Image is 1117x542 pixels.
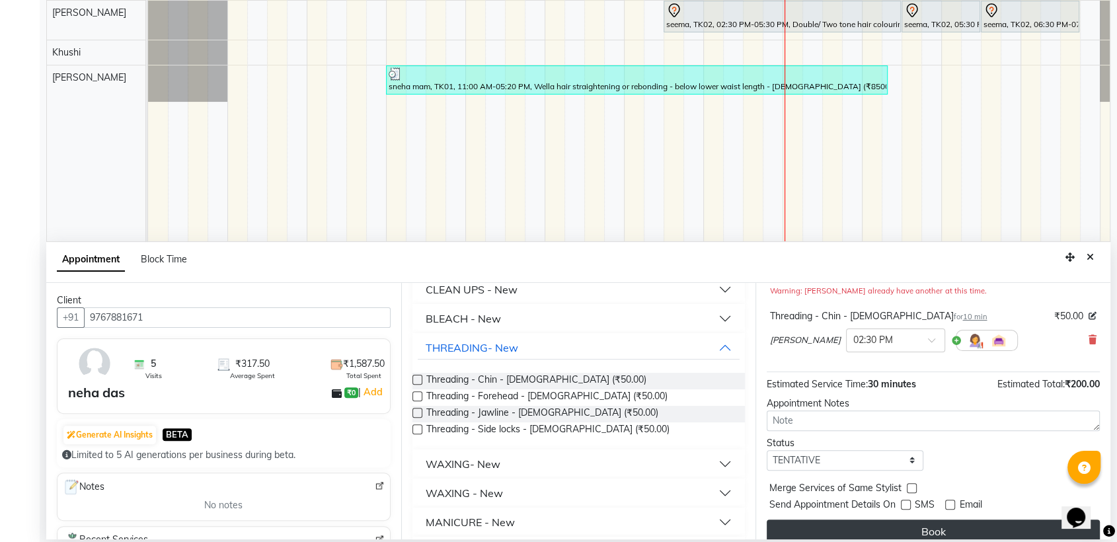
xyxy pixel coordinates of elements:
[418,481,740,505] button: WAXING - New
[770,286,986,295] small: Warning: [PERSON_NAME] already have another at this time.
[426,456,500,472] div: WAXING- New
[361,384,384,400] a: Add
[418,510,740,534] button: MANICURE - New
[767,397,1100,410] div: Appointment Notes
[770,309,987,323] div: Threading - Chin - [DEMOGRAPHIC_DATA]
[418,307,740,330] button: BLEACH - New
[868,378,916,390] span: 30 minutes
[953,312,987,321] small: for
[346,371,381,381] span: Total Spent
[959,498,982,514] span: Email
[57,307,85,328] button: +91
[903,3,979,30] div: seema, TK02, 05:30 PM-06:30 PM, Hair Cut with wella Hiar wash - [DEMOGRAPHIC_DATA]
[418,452,740,476] button: WAXING- New
[426,406,658,422] span: Threading - Jawline - [DEMOGRAPHIC_DATA] (₹50.00)
[982,3,1078,30] div: seema, TK02, 06:30 PM-07:45 PM, Facial-Raaga Professional Facial- Oily Skin - [DEMOGRAPHIC_DATA]
[1065,378,1100,390] span: ₹200.00
[57,248,125,272] span: Appointment
[151,357,156,371] span: 5
[75,344,114,383] img: avatar
[426,514,515,530] div: MANICURE - New
[426,422,670,439] span: Threading - Side locks - [DEMOGRAPHIC_DATA] (₹50.00)
[665,3,900,30] div: seema, TK02, 02:30 PM-05:30 PM, Double/ Two tone hair colouring- Global Change With Prelightening...
[145,371,162,381] span: Visits
[141,253,187,265] span: Block Time
[418,278,740,301] button: CLEAN UPS - New
[235,357,270,371] span: ₹317.50
[1089,312,1097,320] i: Edit price
[57,293,391,307] div: Client
[62,448,385,462] div: Limited to 5 AI generations per business during beta.
[769,498,896,514] span: Send Appointment Details On
[767,436,923,450] div: Status
[426,282,518,297] div: CLEAN UPS - New
[358,384,384,400] span: |
[230,371,275,381] span: Average Spent
[163,428,192,441] span: BETA
[426,340,518,356] div: THREADING- New
[426,373,646,389] span: Threading - Chin - [DEMOGRAPHIC_DATA] (₹50.00)
[767,378,868,390] span: Estimated Service Time:
[52,7,126,19] span: [PERSON_NAME]
[426,389,668,406] span: Threading - Forehead - [DEMOGRAPHIC_DATA] (₹50.00)
[770,334,841,347] span: [PERSON_NAME]
[63,479,104,496] span: Notes
[1081,247,1100,268] button: Close
[769,481,902,498] span: Merge Services of Same Stylist
[204,498,243,512] span: No notes
[52,46,81,58] span: Khushi
[426,485,503,501] div: WAXING - New
[418,336,740,360] button: THREADING- New
[915,498,935,514] span: SMS
[1061,489,1104,529] iframe: chat widget
[344,387,358,398] span: ₹0
[1054,309,1083,323] span: ₹50.00
[997,378,1065,390] span: Estimated Total:
[991,332,1007,348] img: Interior.png
[84,307,391,328] input: Search by Name/Mobile/Email/Code
[962,312,987,321] span: 10 min
[68,383,125,403] div: neha das
[63,426,156,444] button: Generate AI Insights
[967,332,983,348] img: Hairdresser.png
[426,311,501,327] div: BLEACH - New
[343,357,385,371] span: ₹1,587.50
[52,71,126,83] span: [PERSON_NAME]
[387,67,886,93] div: sneha mam, TK01, 11:00 AM-05:20 PM, Wella hair straightening or rebonding - below lower waist len...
